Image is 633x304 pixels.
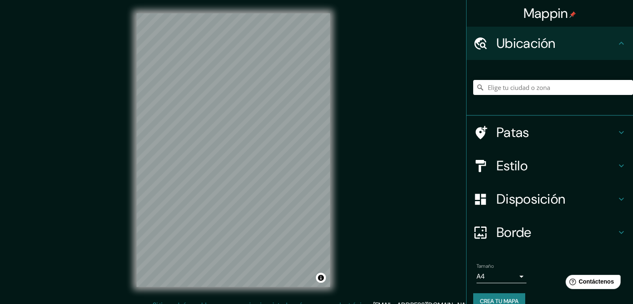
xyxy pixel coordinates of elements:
img: pin-icon.png [569,11,576,18]
iframe: Lanzador de widgets de ayuda [559,272,624,295]
font: Tamaño [477,263,494,269]
div: Disposición [467,182,633,216]
font: Estilo [496,157,528,174]
button: Activar o desactivar atribución [316,273,326,283]
font: Patas [496,124,529,141]
div: A4 [477,270,526,283]
canvas: Mapa [137,13,330,287]
div: Estilo [467,149,633,182]
font: Borde [496,224,531,241]
div: Borde [467,216,633,249]
font: Ubicación [496,35,556,52]
div: Ubicación [467,27,633,60]
font: Disposición [496,190,565,208]
font: Mappin [524,5,568,22]
font: A4 [477,272,485,281]
input: Elige tu ciudad o zona [473,80,633,95]
div: Patas [467,116,633,149]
